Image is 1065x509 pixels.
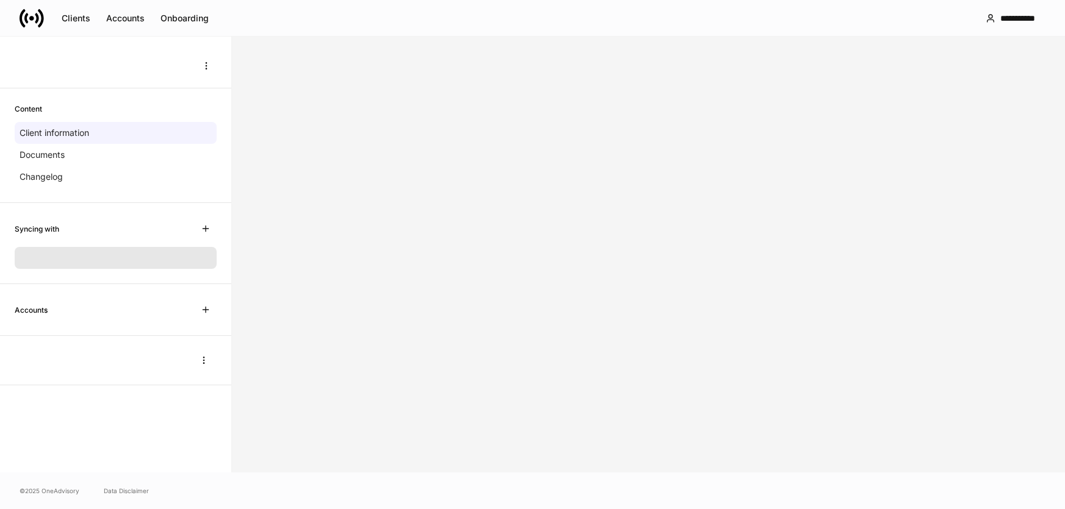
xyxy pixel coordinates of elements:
[54,9,98,28] button: Clients
[15,103,42,115] h6: Content
[15,144,217,166] a: Documents
[20,127,89,139] p: Client information
[62,14,90,23] div: Clients
[20,149,65,161] p: Documents
[104,486,149,496] a: Data Disclaimer
[15,304,48,316] h6: Accounts
[15,166,217,188] a: Changelog
[153,9,217,28] button: Onboarding
[20,486,79,496] span: © 2025 OneAdvisory
[98,9,153,28] button: Accounts
[15,223,59,235] h6: Syncing with
[20,171,63,183] p: Changelog
[106,14,145,23] div: Accounts
[161,14,209,23] div: Onboarding
[15,122,217,144] a: Client information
